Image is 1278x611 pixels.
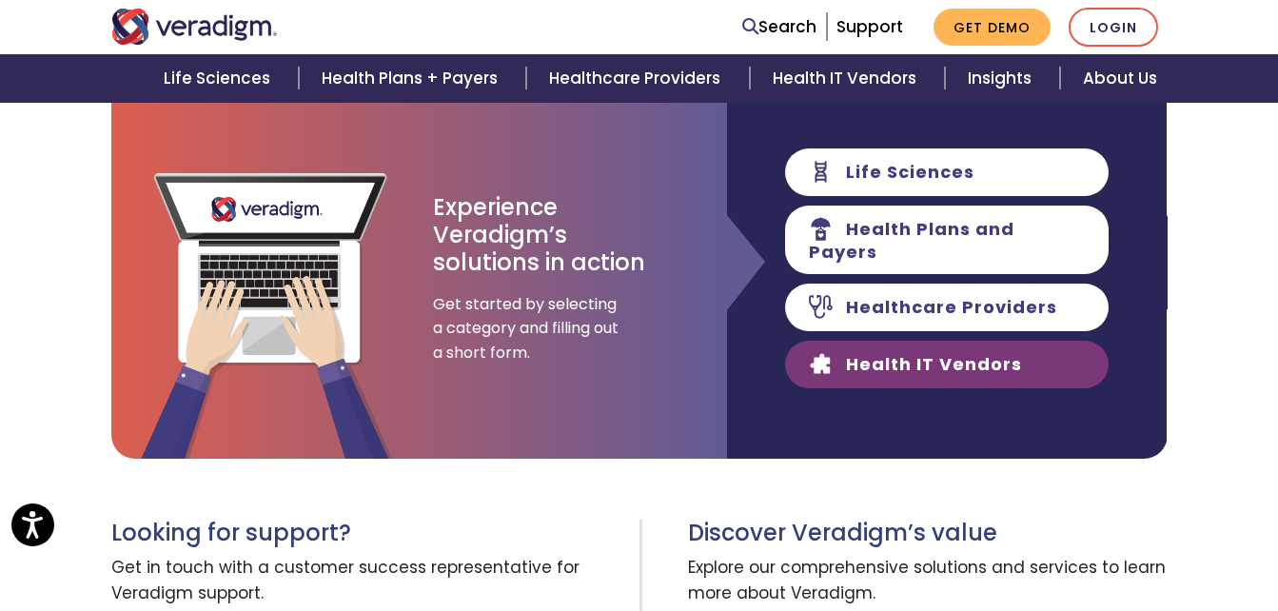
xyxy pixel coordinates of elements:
[934,9,1051,46] a: Get Demo
[836,15,903,38] a: Support
[111,9,278,45] img: Veradigm logo
[526,54,749,103] a: Healthcare Providers
[945,54,1060,103] a: Insights
[299,54,526,103] a: Health Plans + Payers
[141,54,299,103] a: Life Sciences
[433,194,647,276] h3: Experience Veradigm’s solutions in action
[433,292,623,365] span: Get started by selecting a category and filling out a short form.
[111,520,625,547] h3: Looking for support?
[742,14,816,40] a: Search
[688,520,1168,547] h3: Discover Veradigm’s value
[1069,8,1158,47] a: Login
[1060,54,1180,103] a: About Us
[750,54,945,103] a: Health IT Vendors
